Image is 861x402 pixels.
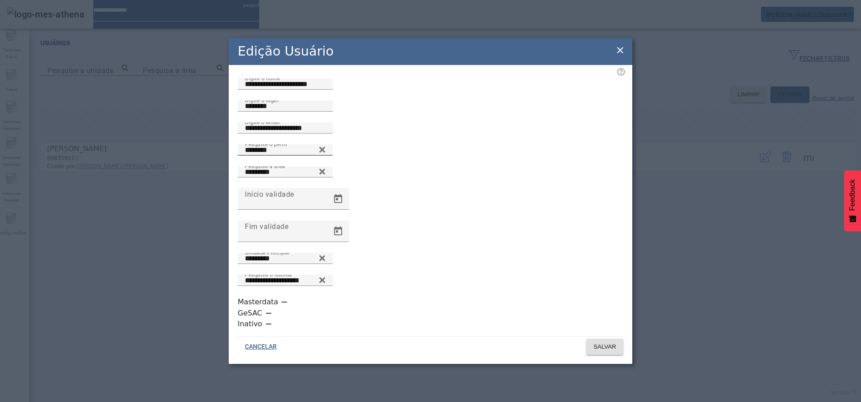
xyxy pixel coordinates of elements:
button: SALVAR [586,339,623,355]
button: Feedback - Mostrar pesquisa [844,170,861,231]
button: Open calendar [327,220,349,242]
mat-label: Pesquisa o idioma [245,271,292,277]
button: Open calendar [327,188,349,210]
mat-label: Início validade [245,190,294,198]
label: Inativo [238,319,264,329]
mat-label: Digite o email [245,119,280,125]
mat-label: Fim validade [245,222,288,230]
mat-label: Digite o login [245,97,278,103]
input: Number [245,275,326,286]
h2: Edição Usuário [238,42,334,61]
mat-label: Pesquise a área [245,163,285,169]
input: Number [245,167,326,177]
label: Masterdata [238,297,280,307]
input: Number [245,253,326,264]
label: GeSAC [238,308,264,319]
input: Number [245,145,326,156]
span: SALVAR [593,342,616,351]
span: Feedback [848,179,857,211]
mat-label: Unidade Principal [245,249,289,255]
mat-label: Pesquise o perfil [245,141,287,147]
button: CANCELAR [238,339,284,355]
span: CANCELAR [245,342,277,351]
mat-label: Digite o nome [245,75,280,81]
